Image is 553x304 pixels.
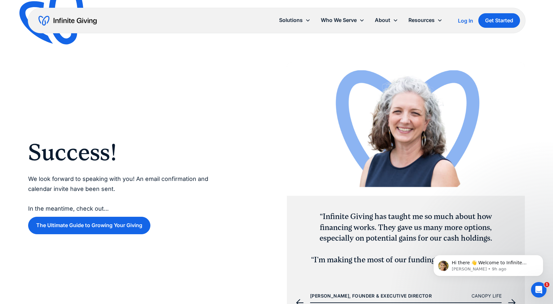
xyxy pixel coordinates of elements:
[321,16,357,25] div: Who We Serve
[310,211,502,266] h3: “Infinite Giving has taught me so much about how financing works. They gave us many more options,...
[28,217,150,234] a: The Ultimate Guide to Growing Your Giving
[472,292,502,300] div: CANOPY LIFE
[28,139,209,166] h2: Success!
[478,13,520,28] a: Get Started
[375,16,390,25] div: About
[370,13,403,27] div: About
[274,13,316,27] div: Solutions
[458,17,473,25] a: Log In
[531,282,547,298] iframe: Intercom live chat
[424,241,553,287] iframe: Intercom notifications message
[28,174,209,214] p: We look forward to speaking with you! An email confirmation and calendar invite have been sent. I...
[458,18,473,23] div: Log In
[310,292,432,300] div: [PERSON_NAME], Founder & Executive Director
[408,16,435,25] div: Resources
[38,16,97,26] a: home
[316,13,370,27] div: Who We Serve
[287,62,525,300] div: 1 of 3
[403,13,448,27] div: Resources
[544,282,549,287] span: 1
[279,16,303,25] div: Solutions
